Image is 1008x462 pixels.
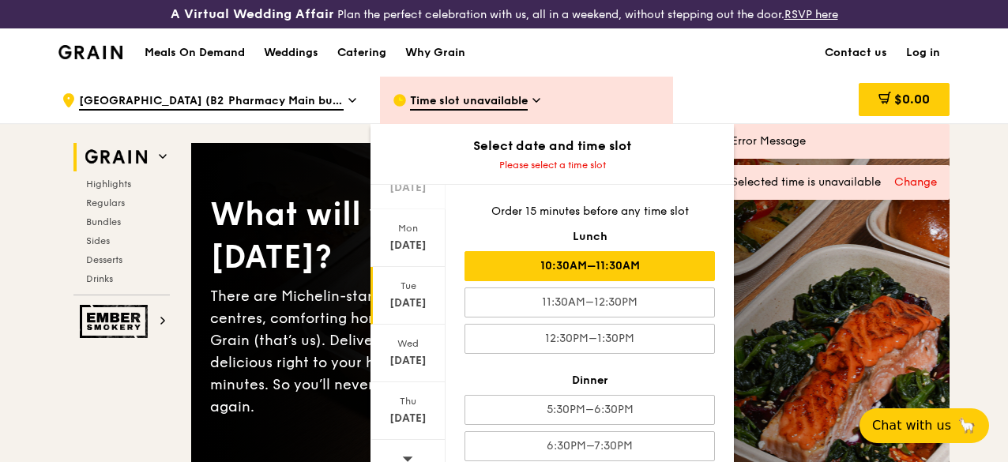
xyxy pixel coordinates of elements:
div: Select date and time slot [370,137,734,156]
div: Mon [373,222,443,235]
img: Grain [58,45,122,59]
div: Thu [373,395,443,408]
div: [DATE] [373,411,443,426]
div: Selected time is unavailable [732,175,937,190]
div: 10:30AM–11:30AM [465,251,715,281]
h3: A Virtual Wedding Affair [171,6,334,22]
div: Change [894,175,937,190]
a: Contact us [815,29,897,77]
span: [GEOGRAPHIC_DATA] (B2 Pharmacy Main building) [79,93,344,111]
span: Regulars [86,197,125,208]
a: GrainGrain [58,28,122,75]
span: Highlights [86,178,131,190]
div: Order 15 minutes before any time slot [465,204,715,220]
div: Error Message [732,133,937,149]
div: [DATE] [373,180,443,196]
div: Plan the perfect celebration with us, all in a weekend, without stepping out the door. [168,6,841,22]
img: Grain web logo [80,143,152,171]
div: 5:30PM–6:30PM [465,395,715,425]
div: 11:30AM–12:30PM [465,287,715,317]
span: Sides [86,235,110,246]
a: Log in [897,29,950,77]
div: Catering [337,29,386,77]
button: Chat with us🦙 [859,408,989,443]
a: Catering [328,29,396,77]
div: Weddings [264,29,318,77]
div: [DATE] [373,238,443,254]
div: Dinner [465,373,715,389]
span: Bundles [86,216,121,227]
div: 12:30PM–1:30PM [465,324,715,354]
div: 6:30PM–7:30PM [465,431,715,461]
span: Desserts [86,254,122,265]
div: Why Grain [405,29,465,77]
span: $0.00 [894,92,930,107]
div: Lunch [465,229,715,245]
div: [DATE] [373,295,443,311]
span: Chat with us [872,416,951,435]
div: Wed [373,337,443,350]
div: [DATE] [373,353,443,369]
span: Drinks [86,273,113,284]
span: Time slot unavailable [410,93,528,111]
img: Ember Smokery web logo [80,305,152,338]
div: What will you eat [DATE]? [210,193,570,279]
h1: Meals On Demand [145,45,245,61]
a: Why Grain [396,29,475,77]
a: RSVP here [784,8,838,21]
div: There are Michelin-star restaurants, hawker centres, comforting home-cooked classics… and Grain (... [210,285,570,418]
span: 🦙 [957,416,976,435]
div: Tue [373,280,443,292]
div: Please select a time slot [370,159,734,171]
a: Weddings [254,29,328,77]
